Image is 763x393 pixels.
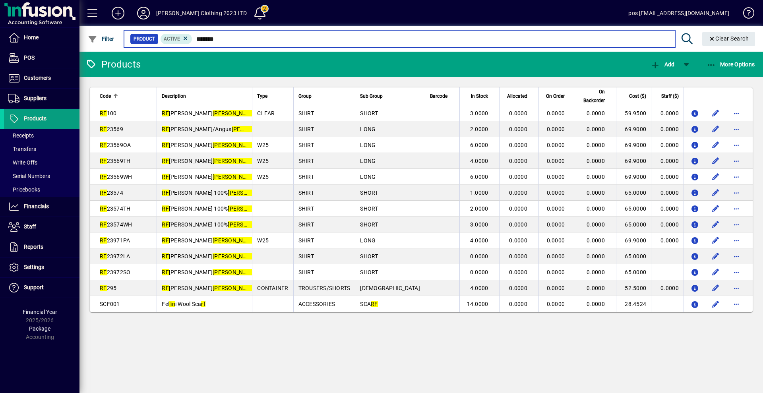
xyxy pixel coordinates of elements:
[213,174,256,180] em: [PERSON_NAME]
[707,61,755,68] span: More Options
[298,301,335,307] span: ACCESSORIES
[8,159,37,166] span: Write Offs
[213,142,256,148] em: [PERSON_NAME]
[587,301,605,307] span: 0.0000
[651,217,684,232] td: 0.0000
[470,269,488,275] span: 0.0000
[201,301,205,307] em: rf
[616,264,651,280] td: 65.0000
[730,266,743,279] button: More options
[651,153,684,169] td: 0.0000
[430,92,447,101] span: Barcode
[162,253,319,259] span: [PERSON_NAME] en [GEOGRAPHIC_DATA]
[100,205,107,212] em: RF
[360,221,378,228] span: SHORT
[162,126,319,132] span: [PERSON_NAME]/Angus en Shirt SS23569
[4,129,79,142] a: Receipts
[730,282,743,294] button: More options
[730,202,743,215] button: More options
[298,253,314,259] span: SHIRT
[661,92,679,101] span: Staff ($)
[587,269,605,275] span: 0.0000
[509,285,527,291] span: 0.0000
[546,92,565,101] span: On Order
[100,301,120,307] span: SCF001
[547,205,565,212] span: 0.0000
[360,301,378,307] span: SCA
[709,107,722,120] button: Edit
[616,232,651,248] td: 69.9000
[100,174,107,180] em: RF
[100,221,132,228] span: 23574WH
[504,92,534,101] div: Allocated
[298,92,351,101] div: Group
[24,244,43,250] span: Reports
[100,285,116,291] span: 295
[298,269,314,275] span: SHIRT
[100,285,107,291] em: RF
[709,186,722,199] button: Edit
[4,197,79,217] a: Financials
[100,142,131,148] span: 23569OA
[298,174,314,180] span: SHIRT
[162,269,169,275] em: RF
[547,110,565,116] span: 0.0000
[100,253,130,259] span: 23972LA
[709,170,722,183] button: Edit
[709,155,722,167] button: Edit
[507,92,527,101] span: Allocated
[737,2,753,27] a: Knowledge Base
[616,105,651,121] td: 59.9500
[162,92,247,101] div: Description
[470,158,488,164] span: 4.0000
[360,158,376,164] span: LONG
[616,185,651,201] td: 65.0000
[213,158,256,164] em: [PERSON_NAME]
[24,95,46,101] span: Suppliers
[587,190,605,196] span: 0.0000
[213,253,256,259] em: [PERSON_NAME]
[509,110,527,116] span: 0.0000
[298,142,314,148] span: SHIRT
[509,269,527,275] span: 0.0000
[651,121,684,137] td: 0.0000
[547,142,565,148] span: 0.0000
[100,158,107,164] em: RF
[547,190,565,196] span: 0.0000
[100,205,130,212] span: 23574TH
[587,237,605,244] span: 0.0000
[257,92,267,101] span: Type
[587,110,605,116] span: 0.0000
[547,237,565,244] span: 0.0000
[360,269,378,275] span: SHORT
[162,92,186,101] span: Description
[162,205,169,212] em: RF
[4,28,79,48] a: Home
[131,6,156,20] button: Profile
[8,146,36,152] span: Transfers
[213,285,256,291] em: [PERSON_NAME]
[371,301,378,307] em: RF
[509,126,527,132] span: 0.0000
[587,158,605,164] span: 0.0000
[360,205,378,212] span: SHORT
[360,110,378,116] span: SHORT
[651,61,674,68] span: Add
[547,126,565,132] span: 0.0000
[4,278,79,298] a: Support
[162,174,169,180] em: RF
[470,205,488,212] span: 2.0000
[162,110,169,116] em: RF
[100,92,111,101] span: Code
[298,237,314,244] span: SHIRT
[616,248,651,264] td: 65.0000
[24,115,46,122] span: Products
[24,54,35,61] span: POS
[161,34,192,44] mat-chip: Activation Status: Active
[651,169,684,185] td: 0.0000
[4,217,79,237] a: Staff
[100,237,130,244] span: 23971PA
[547,221,565,228] span: 0.0000
[213,269,256,275] em: [PERSON_NAME]
[298,158,314,164] span: SHIRT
